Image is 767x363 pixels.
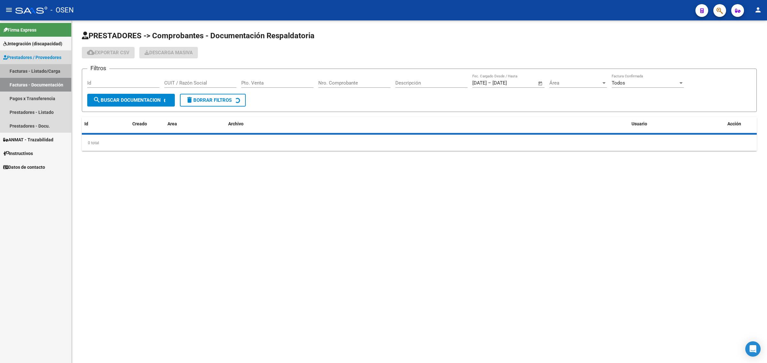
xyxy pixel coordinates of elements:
div: Open Intercom Messenger [745,341,761,357]
mat-icon: cloud_download [87,48,95,56]
datatable-header-cell: Usuario [629,117,725,131]
datatable-header-cell: Archivo [226,117,629,131]
datatable-header-cell: Creado [130,117,165,131]
datatable-header-cell: Id [82,117,107,131]
span: Descarga Masiva [144,50,193,56]
input: Start date [472,80,487,86]
mat-icon: delete [186,96,193,104]
button: Buscar Documentacion [87,94,175,107]
span: Borrar Filtros [186,97,232,103]
span: Archivo [228,121,244,126]
datatable-header-cell: Acción [725,117,757,131]
span: Prestadores / Proveedores [3,54,61,61]
input: End date [492,80,523,86]
span: Usuario [631,121,647,126]
span: PRESTADORES -> Comprobantes - Documentación Respaldatoria [82,31,314,40]
mat-icon: menu [5,6,13,14]
span: Area [167,121,177,126]
span: Creado [132,121,147,126]
span: Datos de contacto [3,164,45,171]
span: Instructivos [3,150,33,157]
span: Acción [727,121,741,126]
span: Id [84,121,88,126]
span: Área [549,80,601,86]
span: – [488,80,491,86]
button: Descarga Masiva [139,47,198,58]
div: 0 total [82,135,757,151]
span: - OSEN [50,3,74,17]
span: Buscar Documentacion [93,97,161,103]
mat-icon: search [93,96,101,104]
app-download-masive: Descarga masiva de comprobantes (adjuntos) [139,47,198,58]
datatable-header-cell: Area [165,117,226,131]
button: Exportar CSV [82,47,135,58]
span: Todos [612,80,625,86]
mat-icon: person [754,6,762,14]
h3: Filtros [87,64,109,73]
span: Exportar CSV [87,50,129,56]
span: Integración (discapacidad) [3,40,62,47]
button: Open calendar [537,80,544,87]
button: Borrar Filtros [180,94,246,107]
span: ANMAT - Trazabilidad [3,136,53,143]
span: Firma Express [3,26,36,33]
